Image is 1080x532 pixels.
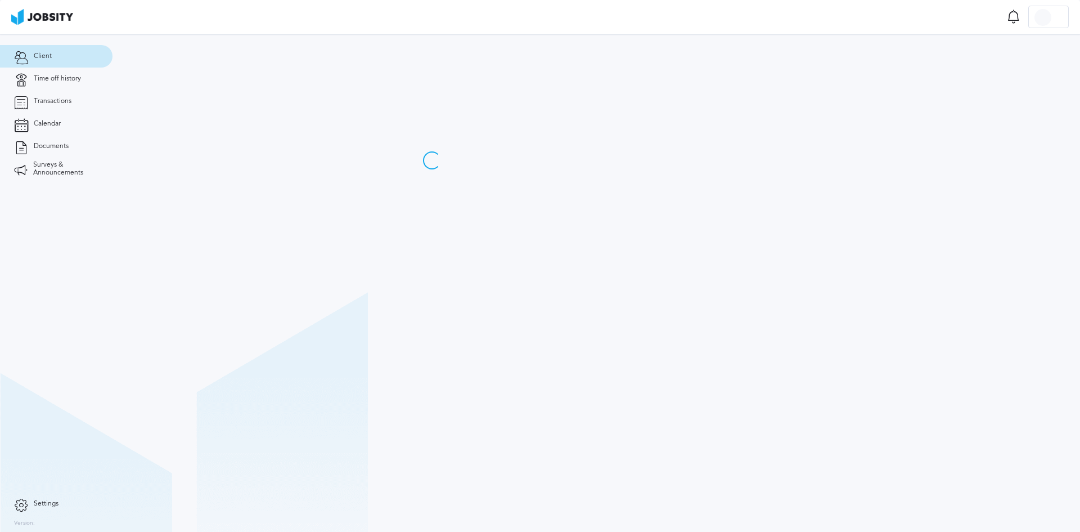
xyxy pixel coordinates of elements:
[33,161,98,177] span: Surveys & Announcements
[34,120,61,128] span: Calendar
[34,500,58,508] span: Settings
[14,520,35,527] label: Version:
[34,52,52,60] span: Client
[34,75,81,83] span: Time off history
[34,142,69,150] span: Documents
[34,97,71,105] span: Transactions
[11,9,73,25] img: ab4bad089aa723f57921c736e9817d99.png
